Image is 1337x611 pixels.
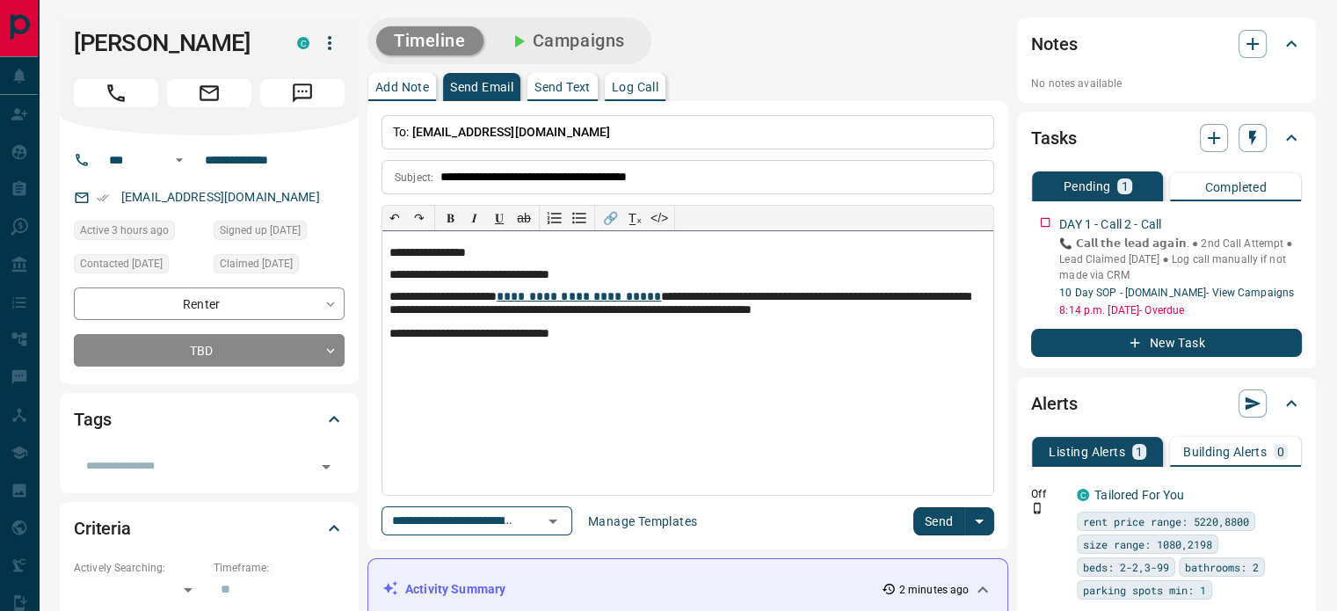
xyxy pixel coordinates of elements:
button: Bullet list [567,206,592,230]
span: parking spots min: 1 [1083,581,1206,599]
div: Thu Jul 17 2025 [74,254,205,279]
button: 𝐁 [438,206,462,230]
p: 0 [1277,446,1284,458]
p: 1 [1136,446,1143,458]
h2: Notes [1031,30,1077,58]
button: Timeline [376,26,483,55]
div: split button [913,507,995,535]
button: New Task [1031,329,1302,357]
div: condos.ca [1077,489,1089,501]
p: Subject: [395,170,433,185]
p: Pending [1064,180,1111,193]
svg: Email Verified [97,192,109,204]
div: Fri Aug 15 2025 [74,221,205,245]
span: Signed up [DATE] [220,222,301,239]
a: 10 Day SOP - [DOMAIN_NAME]- View Campaigns [1059,287,1294,299]
span: [EMAIL_ADDRESS][DOMAIN_NAME] [412,125,611,139]
button: Open [314,455,338,479]
p: Log Call [612,81,658,93]
div: Notes [1031,23,1302,65]
button: 𝐔 [487,206,512,230]
button: Send [913,507,965,535]
span: Call [74,79,158,107]
button: T̲ₓ [622,206,647,230]
a: Tailored For You [1094,488,1184,502]
p: Completed [1204,181,1267,193]
button: Open [169,149,190,171]
s: ab [517,211,531,225]
button: 🔗 [598,206,622,230]
div: Activity Summary2 minutes ago [382,573,993,606]
span: Claimed [DATE] [220,255,293,273]
p: 📞 𝗖𝗮𝗹𝗹 𝘁𝗵𝗲 𝗹𝗲𝗮𝗱 𝗮𝗴𝗮𝗶𝗻. ● 2nd Call Attempt ● Lead Claimed [DATE] ‎● Log call manually if not made ... [1059,236,1302,283]
span: Contacted [DATE] [80,255,163,273]
h2: Tags [74,405,111,433]
p: Send Text [534,81,591,93]
button: Manage Templates [578,507,708,535]
button: ↶ [382,206,407,230]
p: To: [381,115,994,149]
div: TBD [74,334,345,367]
span: Email [167,79,251,107]
svg: Push Notification Only [1031,502,1043,514]
div: Alerts [1031,382,1302,425]
button: 𝑰 [462,206,487,230]
p: Add Note [375,81,429,93]
p: No notes available [1031,76,1302,91]
p: Listing Alerts [1049,446,1125,458]
p: Building Alerts [1183,446,1267,458]
button: Open [541,509,565,534]
h2: Criteria [74,514,131,542]
a: [EMAIL_ADDRESS][DOMAIN_NAME] [121,190,320,204]
button: ↷ [407,206,432,230]
div: condos.ca [297,37,309,49]
button: Numbered list [542,206,567,230]
span: Active 3 hours ago [80,222,169,239]
span: 𝐔 [495,211,504,225]
div: Thu Jul 17 2025 [214,254,345,279]
div: Tags [74,398,345,440]
p: Timeframe: [214,560,345,576]
h2: Tasks [1031,124,1076,152]
p: 2 minutes ago [899,582,969,598]
p: Activity Summary [405,580,505,599]
div: Criteria [74,507,345,549]
span: beds: 2-2,3-99 [1083,558,1169,576]
button: </> [647,206,672,230]
p: 1 [1121,180,1128,193]
p: 8:14 p.m. [DATE] - Overdue [1059,302,1302,318]
span: size range: 1080,2198 [1083,535,1212,553]
button: ab [512,206,536,230]
span: rent price range: 5220,8800 [1083,513,1249,530]
h1: [PERSON_NAME] [74,29,271,57]
div: Thu Jul 17 2025 [214,221,345,245]
p: DAY 1 - Call 2 - Call [1059,215,1161,234]
div: Renter [74,287,345,320]
button: Campaigns [490,26,643,55]
h2: Alerts [1031,389,1077,418]
span: bathrooms: 2 [1185,558,1259,576]
p: Send Email [450,81,513,93]
span: Message [260,79,345,107]
p: Actively Searching: [74,560,205,576]
div: Tasks [1031,117,1302,159]
p: Off [1031,486,1066,502]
